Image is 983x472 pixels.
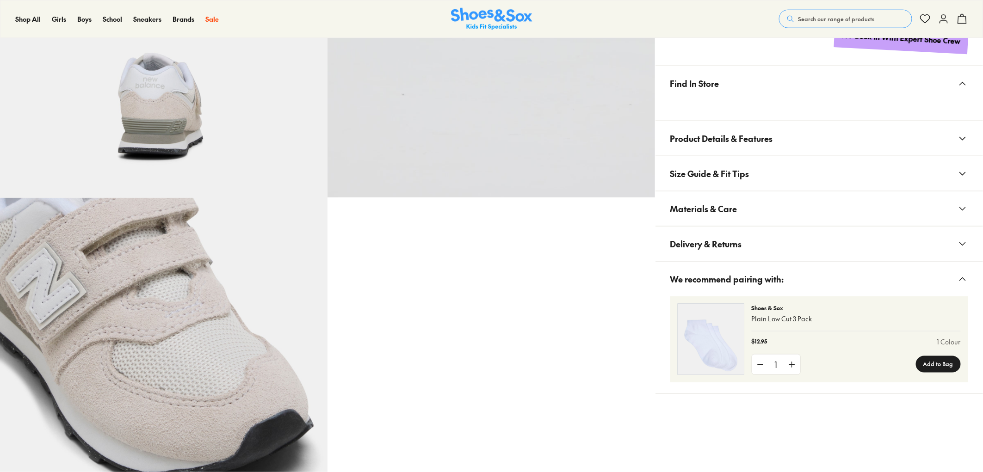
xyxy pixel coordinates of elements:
span: Delivery & Returns [670,230,742,257]
button: We recommend pairing with: [655,262,983,296]
p: Shoes & Sox [752,304,961,312]
button: Search our range of products [779,10,912,28]
img: SNS_Logo_Responsive.svg [451,8,532,31]
button: Find In Store [655,66,983,101]
a: Shop All [15,14,41,24]
iframe: Find in Store [670,101,968,110]
a: School [103,14,122,24]
button: Product Details & Features [655,121,983,156]
span: Materials & Care [670,195,737,222]
a: Shoes & Sox [451,8,532,31]
a: Book in With Expert Shoe Crew [834,23,969,55]
a: Sneakers [133,14,161,24]
a: 1 Colour [937,337,961,347]
button: Materials & Care [655,191,983,226]
a: Brands [173,14,194,24]
p: Plain Low Cut 3 Pack [752,314,961,324]
button: Delivery & Returns [655,227,983,261]
a: Boys [77,14,92,24]
span: Search our range of products [798,15,874,23]
a: Sale [205,14,219,24]
span: Product Details & Features [670,125,773,152]
span: Size Guide & Fit Tips [670,160,749,187]
span: Find In Store [670,70,719,97]
div: Book in With Expert Shoe Crew [855,31,961,47]
button: Add to Bag [916,356,961,373]
a: Girls [52,14,66,24]
span: We recommend pairing with: [670,265,784,293]
p: $12.95 [752,337,767,347]
button: Size Guide & Fit Tips [655,156,983,191]
img: 4-356389_1 [678,304,744,375]
div: 1 [769,355,784,374]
